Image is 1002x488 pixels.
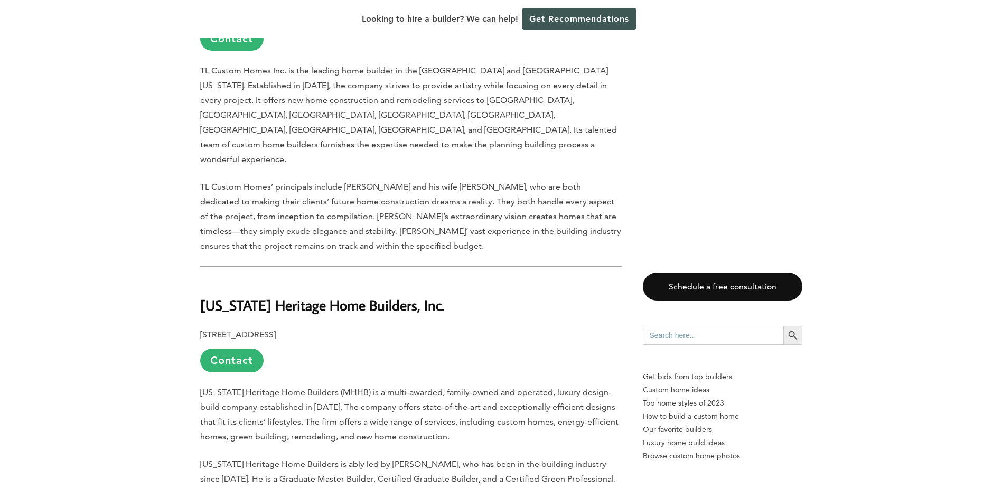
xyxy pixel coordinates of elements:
span: TL Custom Homes Inc. is the leading home builder in the [GEOGRAPHIC_DATA] and [GEOGRAPHIC_DATA][U... [200,65,617,164]
a: Luxury home build ideas [643,436,802,449]
a: Get Recommendations [522,8,636,30]
input: Search here... [643,326,783,345]
p: [US_STATE] Heritage Home Builders (MHHB) is a multi-awarded, family-owned and operated, luxury de... [200,385,622,444]
span: TL Custom Homes’ principals include [PERSON_NAME] and his wife [PERSON_NAME], who are both dedica... [200,182,621,251]
a: Schedule a free consultation [643,273,802,301]
b: [US_STATE] Heritage Home Builders, Inc. [200,296,444,314]
svg: Search [787,330,799,341]
a: Top home styles of 2023 [643,397,802,410]
b: [STREET_ADDRESS] [200,330,276,340]
a: How to build a custom home [643,410,802,423]
a: Custom home ideas [643,383,802,397]
p: Get bids from top builders [643,370,802,383]
a: Our favorite builders [643,423,802,436]
a: Contact [200,27,264,51]
a: Contact [200,349,264,372]
a: Browse custom home photos [643,449,802,463]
